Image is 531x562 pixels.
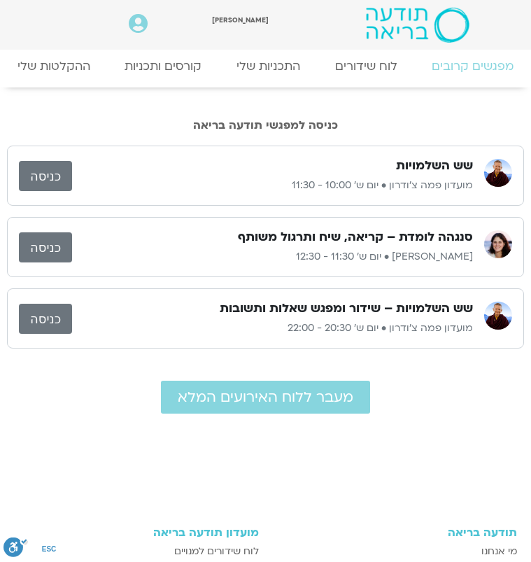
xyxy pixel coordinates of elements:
[219,52,318,80] a: התכניות שלי
[318,52,415,80] a: לוח שידורים
[414,52,531,80] a: מפגשים קרובים
[19,161,72,191] a: כניסה
[19,304,72,334] a: כניסה
[484,302,512,330] img: מועדון פמה צ'ודרון
[14,526,259,539] h3: מועדון תודעה בריאה
[238,229,473,246] h3: סנגהה לומדת – קריאה, שיח ותרגול משותף
[72,320,473,337] p: מועדון פמה צ'ודרון • יום ש׳ 20:30 - 22:00
[220,300,473,317] h3: שש השלמויות – שידור ומפגש שאלות ותשובות
[178,389,353,405] span: מעבר ללוח האירועים המלא
[273,526,518,539] h3: תודעה בריאה
[396,157,473,174] h3: שש השלמויות
[108,52,220,80] a: קורסים ותכניות
[161,381,370,414] a: מעבר ללוח האירועים המלא
[72,177,473,194] p: מועדון פמה צ'ודרון • יום ש׳ 10:00 - 11:30
[212,15,269,24] span: [PERSON_NAME]
[7,119,524,132] h2: כניסה למפגשי תודעה בריאה
[484,230,512,258] img: מיכל גורל
[484,159,512,187] img: מועדון פמה צ'ודרון
[174,543,259,560] span: לוח שידורים למנויים
[14,543,259,560] a: לוח שידורים למנויים
[19,232,72,262] a: כניסה
[481,543,517,560] span: מי אנחנו
[72,248,473,265] p: [PERSON_NAME] • יום ש׳ 11:30 - 12:30
[273,543,518,560] a: מי אנחנו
